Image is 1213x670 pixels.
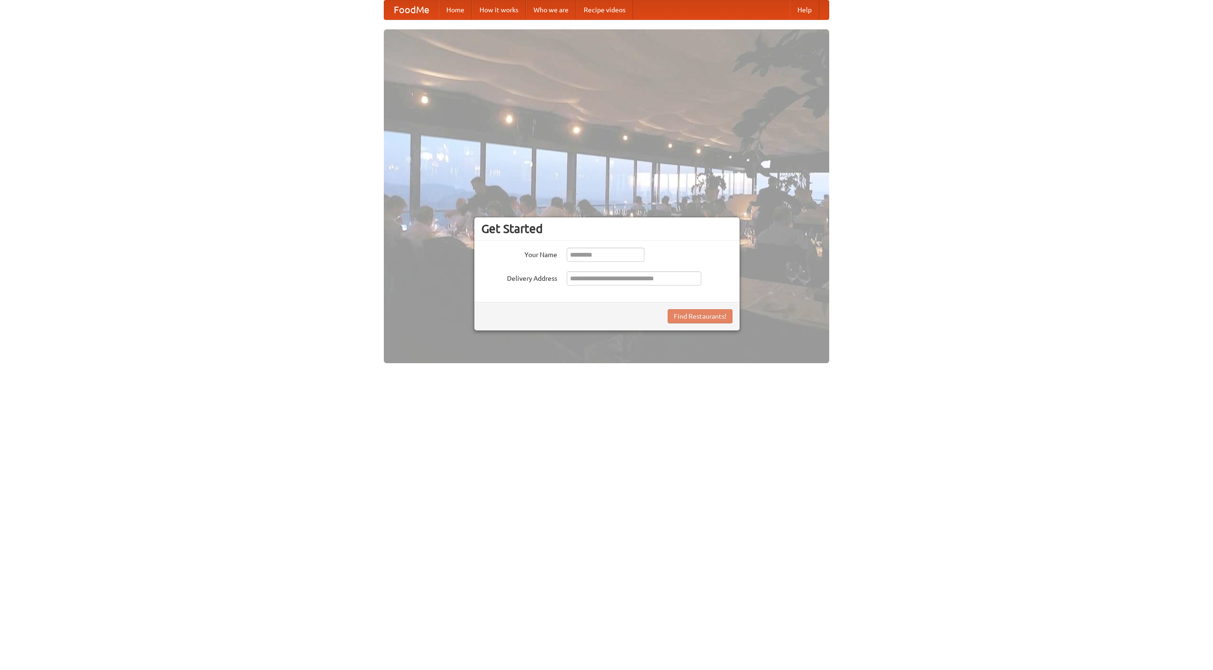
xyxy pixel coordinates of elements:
a: How it works [472,0,526,19]
a: Help [790,0,819,19]
a: Who we are [526,0,576,19]
h3: Get Started [481,222,733,236]
button: Find Restaurants! [668,309,733,323]
label: Delivery Address [481,271,557,283]
a: FoodMe [384,0,439,19]
a: Home [439,0,472,19]
a: Recipe videos [576,0,633,19]
label: Your Name [481,248,557,259]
